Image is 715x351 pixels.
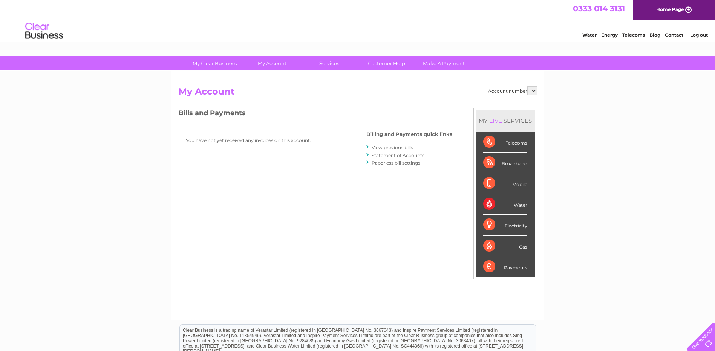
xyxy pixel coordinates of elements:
[483,153,527,173] div: Broadband
[483,236,527,256] div: Gas
[622,32,645,38] a: Telecoms
[483,132,527,153] div: Telecoms
[184,56,246,70] a: My Clear Business
[582,32,597,38] a: Water
[483,194,527,215] div: Water
[178,108,452,121] h3: Bills and Payments
[298,56,360,70] a: Services
[366,131,452,137] h4: Billing and Payments quick links
[573,4,625,13] a: 0333 014 3131
[488,117,504,124] div: LIVE
[372,145,413,150] a: View previous bills
[476,110,535,131] div: MY SERVICES
[186,137,337,144] p: You have not yet received any invoices on this account.
[690,32,708,38] a: Log out
[372,160,420,166] a: Paperless bill settings
[241,56,303,70] a: My Account
[25,20,63,43] img: logo.png
[601,32,618,38] a: Energy
[178,86,537,101] h2: My Account
[180,4,536,37] div: Clear Business is a trading name of Verastar Limited (registered in [GEOGRAPHIC_DATA] No. 3667643...
[355,56,418,70] a: Customer Help
[372,153,424,158] a: Statement of Accounts
[649,32,660,38] a: Blog
[488,86,537,95] div: Account number
[413,56,475,70] a: Make A Payment
[483,173,527,194] div: Mobile
[483,256,527,277] div: Payments
[483,215,527,235] div: Electricity
[665,32,683,38] a: Contact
